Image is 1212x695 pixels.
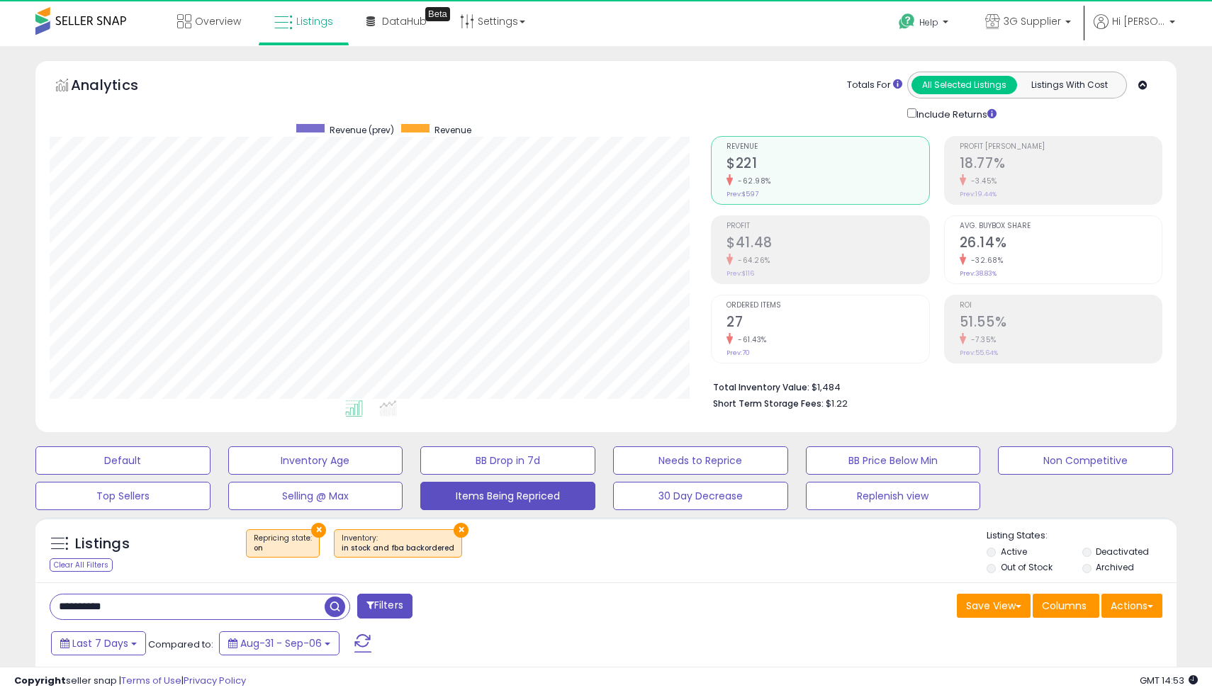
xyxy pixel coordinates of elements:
[826,397,848,410] span: $1.22
[960,190,997,198] small: Prev: 19.44%
[454,523,468,538] button: ×
[806,446,981,475] button: BB Price Below Min
[898,13,916,30] i: Get Help
[613,446,788,475] button: Needs to Reprice
[998,446,1173,475] button: Non Competitive
[847,79,902,92] div: Totals For
[184,674,246,687] a: Privacy Policy
[726,349,750,357] small: Prev: 70
[960,235,1162,254] h2: 26.14%
[960,222,1162,230] span: Avg. Buybox Share
[51,631,146,655] button: Last 7 Days
[726,190,758,198] small: Prev: $597
[240,636,322,650] span: Aug-31 - Sep-06
[311,523,326,538] button: ×
[35,446,211,475] button: Default
[50,558,113,572] div: Clear All Filters
[726,155,928,174] h2: $221
[1001,561,1053,573] label: Out of Stock
[121,674,181,687] a: Terms of Use
[960,302,1162,310] span: ROI
[987,529,1176,543] p: Listing States:
[1094,14,1175,46] a: Hi [PERSON_NAME]
[72,636,128,650] span: Last 7 Days
[1101,594,1162,618] button: Actions
[1112,14,1165,28] span: Hi [PERSON_NAME]
[960,269,997,278] small: Prev: 38.83%
[1042,599,1087,613] span: Columns
[713,381,809,393] b: Total Inventory Value:
[726,269,754,278] small: Prev: $116
[966,176,997,186] small: -3.45%
[960,155,1162,174] h2: 18.77%
[726,302,928,310] span: Ordered Items
[228,446,403,475] button: Inventory Age
[1096,561,1134,573] label: Archived
[195,14,241,28] span: Overview
[726,314,928,333] h2: 27
[35,482,211,510] button: Top Sellers
[148,638,213,651] span: Compared to:
[966,255,1004,266] small: -32.68%
[420,446,595,475] button: BB Drop in 7d
[897,106,1014,122] div: Include Returns
[71,75,166,98] h5: Analytics
[342,533,454,554] span: Inventory :
[357,594,413,618] button: Filters
[14,674,246,688] div: seller snap | |
[960,349,998,357] small: Prev: 55.64%
[219,631,340,655] button: Aug-31 - Sep-06
[887,2,963,46] a: Help
[75,534,130,554] h5: Listings
[254,533,312,554] span: Repricing state :
[342,543,454,553] div: in stock and fba backordered
[1140,674,1198,687] span: 2025-09-14 14:53 GMT
[1096,546,1149,558] label: Deactivated
[960,143,1162,151] span: Profit [PERSON_NAME]
[733,176,771,186] small: -62.98%
[733,255,770,266] small: -64.26%
[382,14,427,28] span: DataHub
[1004,14,1061,28] span: 3G Supplier
[434,124,471,136] span: Revenue
[960,314,1162,333] h2: 51.55%
[726,222,928,230] span: Profit
[1016,76,1122,94] button: Listings With Cost
[296,14,333,28] span: Listings
[1001,546,1027,558] label: Active
[919,16,938,28] span: Help
[1033,594,1099,618] button: Columns
[957,594,1031,618] button: Save View
[613,482,788,510] button: 30 Day Decrease
[14,674,66,687] strong: Copyright
[713,378,1152,395] li: $1,484
[420,482,595,510] button: Items Being Repriced
[228,482,403,510] button: Selling @ Max
[330,124,394,136] span: Revenue (prev)
[911,76,1017,94] button: All Selected Listings
[726,143,928,151] span: Revenue
[425,7,450,21] div: Tooltip anchor
[733,334,767,345] small: -61.43%
[966,334,997,345] small: -7.35%
[726,235,928,254] h2: $41.48
[713,397,824,409] b: Short Term Storage Fees:
[254,543,312,553] div: on
[806,482,981,510] button: Replenish view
